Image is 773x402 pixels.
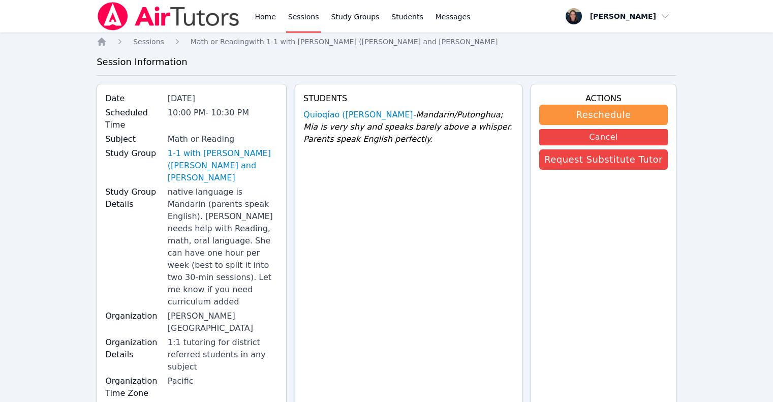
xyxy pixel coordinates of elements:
label: Subject [105,133,162,145]
span: Sessions [133,38,164,46]
label: Study Group Details [105,186,162,210]
a: Math or Readingwith 1-1 with [PERSON_NAME] ([PERSON_NAME] and [PERSON_NAME] [191,37,498,47]
h4: Students [303,92,514,105]
a: 1-1 with [PERSON_NAME] ([PERSON_NAME] and [PERSON_NAME] [168,147,278,184]
div: native language is Mandarin (parents speak English). [PERSON_NAME] needs help with Reading, math,... [168,186,278,308]
div: [PERSON_NAME][GEOGRAPHIC_DATA] [168,310,278,334]
label: Scheduled Time [105,107,162,131]
label: Study Group [105,147,162,160]
label: Organization [105,310,162,322]
button: Request Substitute Tutor [539,149,668,170]
h4: Actions [539,92,668,105]
label: Organization Time Zone [105,375,162,399]
span: - Mandarin/Putonghua; Mia is very shy and speaks barely above a whisper. Parents speak English pe... [303,110,512,144]
h3: Session Information [97,55,676,69]
span: Math or Reading with 1-1 with [PERSON_NAME] ([PERSON_NAME] and [PERSON_NAME] [191,38,498,46]
label: Organization Details [105,336,162,361]
label: Date [105,92,162,105]
div: 10:00 PM - 10:30 PM [168,107,278,119]
div: Math or Reading [168,133,278,145]
a: Quioqiao ([PERSON_NAME] [303,109,413,121]
span: Messages [436,12,471,22]
button: Cancel [539,129,668,145]
a: Sessions [133,37,164,47]
nav: Breadcrumb [97,37,676,47]
div: Pacific [168,375,278,387]
div: 1:1 tutoring for district referred students in any subject [168,336,278,373]
button: Reschedule [539,105,668,125]
div: [DATE] [168,92,278,105]
img: Air Tutors [97,2,240,30]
